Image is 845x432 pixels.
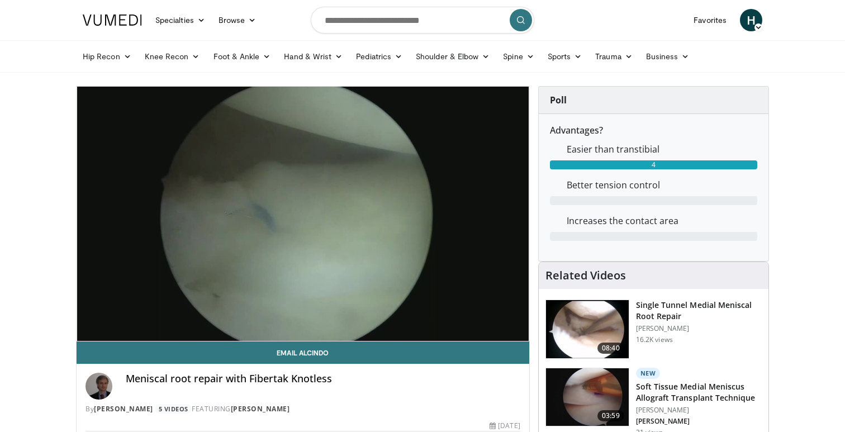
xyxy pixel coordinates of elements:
a: Business [639,45,696,68]
a: Email Alcindo [77,341,529,364]
a: 08:40 Single Tunnel Medial Meniscal Root Repair [PERSON_NAME] 16.2K views [545,300,762,359]
a: Browse [212,9,263,31]
video-js: Video Player [77,87,529,341]
a: Sports [541,45,589,68]
a: Hand & Wrist [277,45,349,68]
div: [DATE] [490,421,520,431]
h6: Advantages? [550,125,757,136]
p: New [636,368,661,379]
img: Avatar [86,373,112,400]
span: 03:59 [597,410,624,421]
dd: Increases the contact area [558,214,766,227]
dd: Better tension control [558,178,766,192]
a: Pediatrics [349,45,409,68]
p: [PERSON_NAME] [636,417,762,426]
a: Shoulder & Elbow [409,45,496,68]
a: Favorites [687,9,733,31]
img: 2707baef-ed28-494e-b200-3f97aa5b8346.150x105_q85_crop-smart_upscale.jpg [546,368,629,426]
p: 16.2K views [636,335,673,344]
a: 5 Videos [155,404,192,414]
span: 08:40 [597,343,624,354]
a: Specialties [149,9,212,31]
a: Trauma [588,45,639,68]
a: [PERSON_NAME] [94,404,153,414]
h4: Meniscal root repair with Fibertak Knotless [126,373,520,385]
h4: Related Videos [545,269,626,282]
img: ef04edc1-9bea-419b-8656-3c943423183a.150x105_q85_crop-smart_upscale.jpg [546,300,629,358]
h3: Soft Tissue Medial Meniscus Allograft Transplant Technique [636,381,762,403]
p: [PERSON_NAME] [636,324,762,333]
p: [PERSON_NAME] [636,406,762,415]
strong: Poll [550,94,567,106]
a: Foot & Ankle [207,45,278,68]
a: Hip Recon [76,45,138,68]
div: 4 [550,160,757,169]
a: Knee Recon [138,45,207,68]
div: By FEATURING [86,404,520,414]
a: H [740,9,762,31]
a: [PERSON_NAME] [231,404,290,414]
a: Spine [496,45,540,68]
dd: Easier than transtibial [558,143,766,156]
img: VuMedi Logo [83,15,142,26]
h3: Single Tunnel Medial Meniscal Root Repair [636,300,762,322]
input: Search topics, interventions [311,7,534,34]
